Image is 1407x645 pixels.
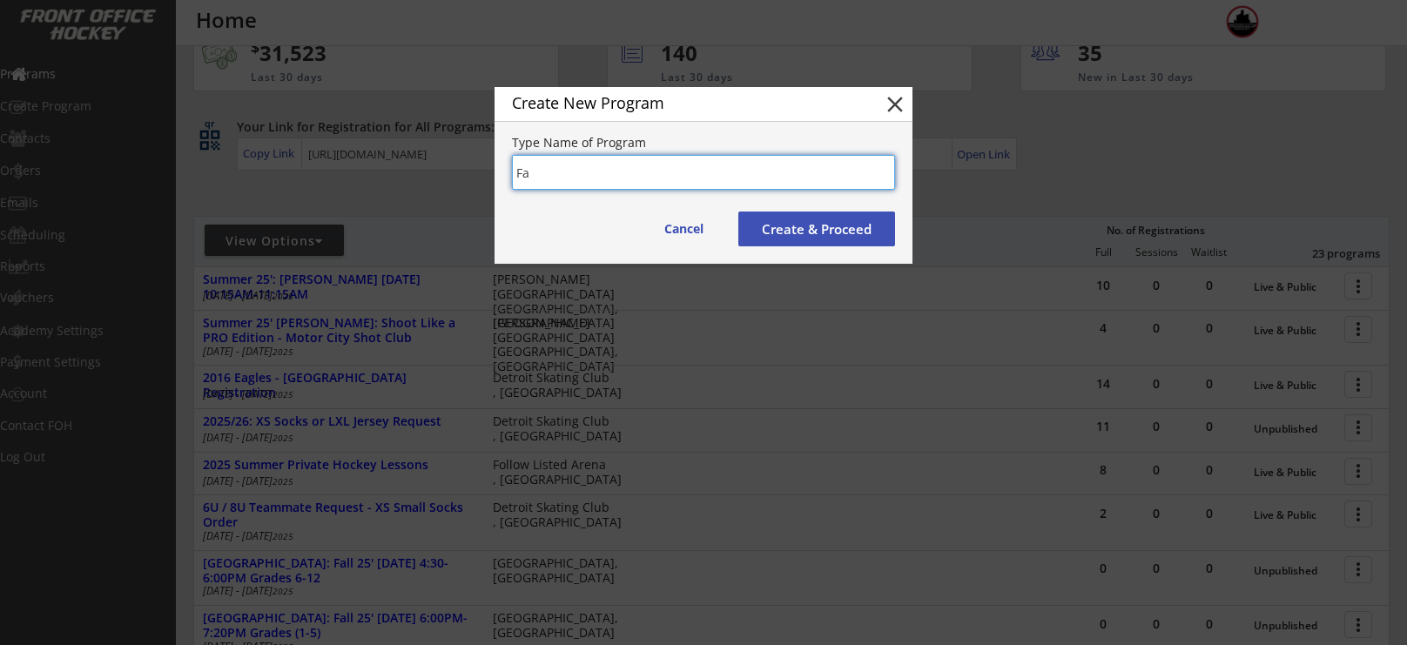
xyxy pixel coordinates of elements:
[882,91,908,118] button: close
[738,212,895,246] button: Create & Proceed
[512,137,895,149] div: Type Name of Program
[512,155,895,190] input: Awesome Training Camp
[512,95,855,111] div: Create New Program
[647,212,721,246] button: Cancel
